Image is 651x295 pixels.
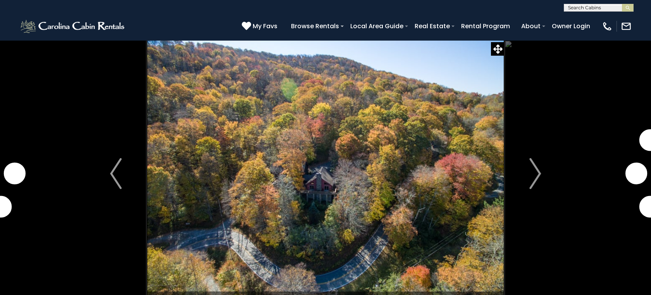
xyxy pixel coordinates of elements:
[242,21,279,31] a: My Favs
[110,158,122,189] img: arrow
[517,19,544,33] a: About
[602,21,613,32] img: phone-regular-white.png
[457,19,514,33] a: Rental Program
[621,21,632,32] img: mail-regular-white.png
[253,21,277,31] span: My Favs
[548,19,594,33] a: Owner Login
[287,19,343,33] a: Browse Rentals
[411,19,454,33] a: Real Estate
[529,158,541,189] img: arrow
[346,19,407,33] a: Local Area Guide
[19,19,127,34] img: White-1-2.png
